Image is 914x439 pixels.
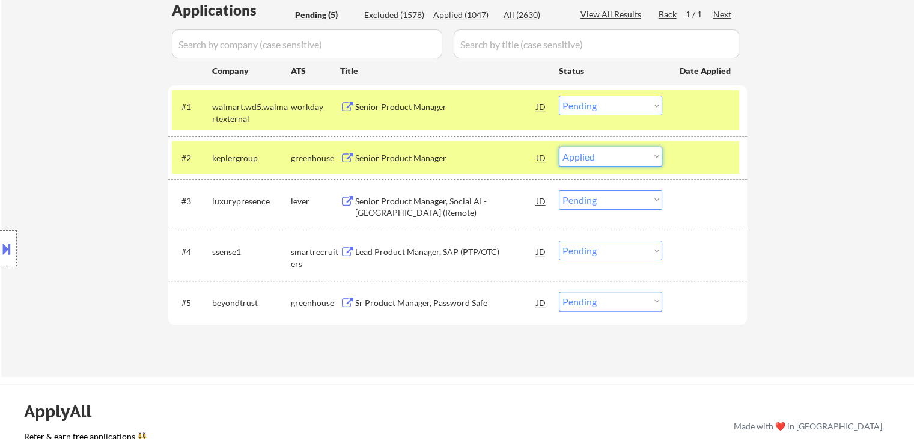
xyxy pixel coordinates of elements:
[355,297,537,309] div: Sr Product Manager, Password Safe
[340,65,547,77] div: Title
[212,246,291,258] div: ssense1
[535,147,547,168] div: JD
[355,195,537,219] div: Senior Product Manager, Social AI - [GEOGRAPHIC_DATA] (Remote)
[291,65,340,77] div: ATS
[454,29,739,58] input: Search by title (case sensitive)
[291,297,340,309] div: greenhouse
[291,152,340,164] div: greenhouse
[355,246,537,258] div: Lead Product Manager, SAP (PTP/OTC)
[535,292,547,313] div: JD
[680,65,733,77] div: Date Applied
[212,152,291,164] div: keplergroup
[172,3,291,17] div: Applications
[504,9,564,21] div: All (2630)
[295,9,355,21] div: Pending (5)
[212,297,291,309] div: beyondtrust
[291,246,340,269] div: smartrecruiters
[291,101,340,113] div: workday
[535,190,547,212] div: JD
[212,195,291,207] div: luxurypresence
[659,8,678,20] div: Back
[355,152,537,164] div: Senior Product Manager
[212,101,291,124] div: walmart.wd5.walmartexternal
[535,241,547,262] div: JD
[172,29,442,58] input: Search by company (case sensitive)
[713,8,733,20] div: Next
[212,65,291,77] div: Company
[364,9,424,21] div: Excluded (1578)
[355,101,537,113] div: Senior Product Manager
[535,96,547,117] div: JD
[291,195,340,207] div: lever
[433,9,493,21] div: Applied (1047)
[580,8,645,20] div: View All Results
[559,60,662,81] div: Status
[686,8,713,20] div: 1 / 1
